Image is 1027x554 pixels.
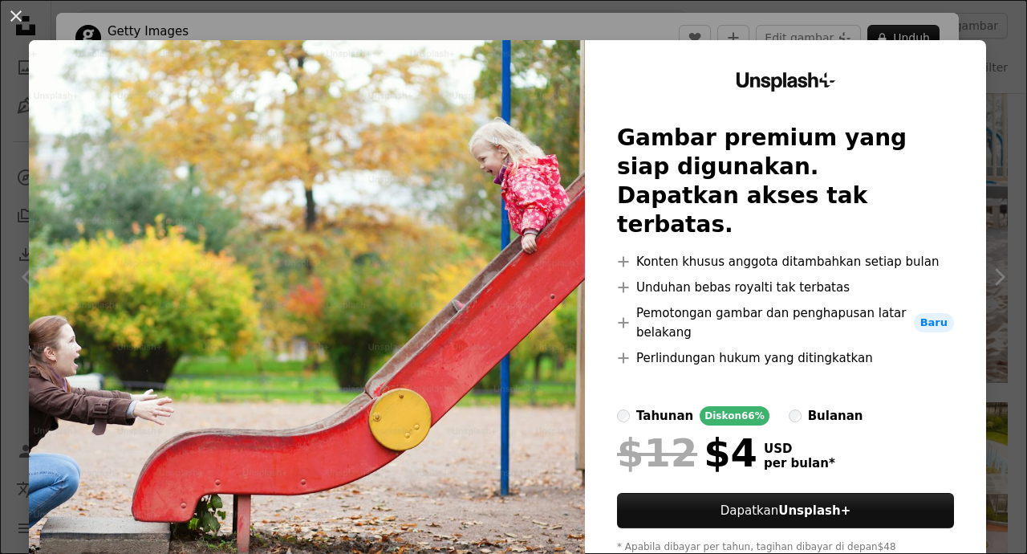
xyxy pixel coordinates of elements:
[617,252,954,271] li: Konten khusus anggota ditambahkan setiap bulan
[617,409,630,422] input: tahunanDiskon66%
[764,456,835,470] span: per bulan *
[700,406,769,426] div: Diskon 66%
[617,432,697,474] span: $12
[808,406,863,426] div: bulanan
[764,442,835,456] span: USD
[778,503,850,518] strong: Unsplash+
[617,278,954,297] li: Unduhan bebas royalti tak terbatas
[636,406,693,426] div: tahunan
[617,432,757,474] div: $4
[617,493,954,528] button: DapatkanUnsplash+
[914,313,954,332] span: Baru
[617,348,954,368] li: Perlindungan hukum yang ditingkatkan
[617,303,954,342] li: Pemotongan gambar dan penghapusan latar belakang
[789,409,802,422] input: bulanan
[617,124,954,239] h2: Gambar premium yang siap digunakan. Dapatkan akses tak terbatas.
